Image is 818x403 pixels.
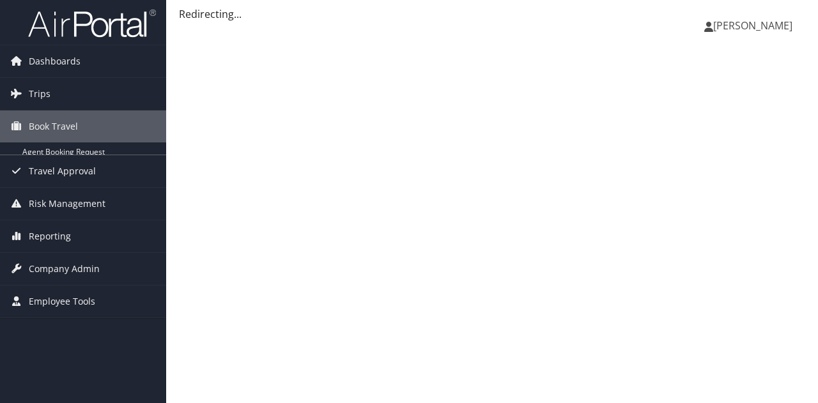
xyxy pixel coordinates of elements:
span: [PERSON_NAME] [713,19,792,33]
span: Travel Approval [29,155,96,187]
span: Company Admin [29,253,100,285]
span: Risk Management [29,188,105,220]
span: Employee Tools [29,285,95,317]
span: Book Travel [29,110,78,142]
span: Dashboards [29,45,81,77]
span: Trips [29,78,50,110]
a: [PERSON_NAME] [704,6,805,45]
img: airportal-logo.png [28,8,156,38]
span: Reporting [29,220,71,252]
div: Redirecting... [179,6,805,22]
